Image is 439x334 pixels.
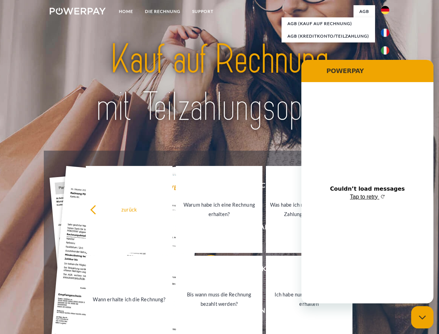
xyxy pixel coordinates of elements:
a: DIE RECHNUNG [139,5,186,18]
a: AGB (Kreditkonto/Teilzahlung) [282,30,375,42]
a: Home [113,5,139,18]
a: agb [353,5,375,18]
div: Wann erhalte ich die Rechnung? [90,294,168,304]
iframe: Messaging window [301,60,433,303]
img: title-powerpay_de.svg [66,33,373,133]
a: Was habe ich noch offen, ist meine Zahlung eingegangen? [266,166,352,253]
div: Was habe ich noch offen, ist meine Zahlung eingegangen? [270,200,348,219]
iframe: Button to launch messaging window [411,306,433,328]
div: Bis wann muss die Rechnung bezahlt werden? [180,290,258,309]
img: it [381,46,389,55]
img: de [381,6,389,14]
div: zurück [90,205,168,214]
img: fr [381,29,389,37]
a: AGB (Kauf auf Rechnung) [282,17,375,30]
a: SUPPORT [186,5,219,18]
div: Ich habe nur eine Teillieferung erhalten [270,290,348,309]
div: Warum habe ich eine Rechnung erhalten? [180,200,258,219]
img: logo-powerpay-white.svg [50,8,106,15]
